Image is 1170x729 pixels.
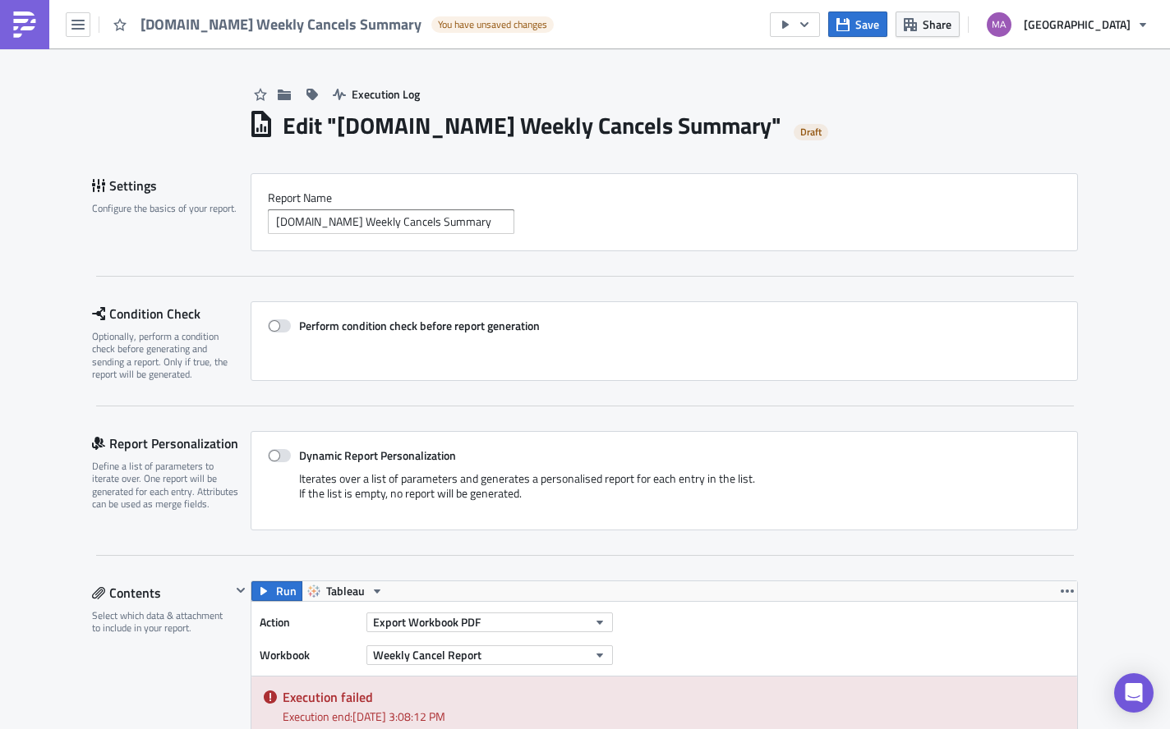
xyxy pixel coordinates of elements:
[977,7,1158,43] button: [GEOGRAPHIC_DATA]
[325,81,428,107] button: Execution Log
[92,580,231,605] div: Contents
[268,471,1061,513] div: Iterates over a list of parameters and generates a personalised report for each entry in the list...
[92,301,251,326] div: Condition Check
[92,202,240,214] div: Configure the basics of your report.
[1114,673,1154,713] div: Open Intercom Messenger
[283,708,1065,725] div: Execution end: [DATE] 3:08:12 PM
[260,643,358,667] label: Workbook
[828,11,887,37] button: Save
[92,460,240,511] div: Define a list of parameters to iterate over. One report will be generated for each entry. Attribu...
[276,581,297,601] span: Run
[896,11,960,37] button: Share
[92,431,251,456] div: Report Personalization
[366,645,613,665] button: Weekly Cancel Report
[1024,16,1131,33] span: [GEOGRAPHIC_DATA]
[299,447,456,464] strong: Dynamic Report Personalization
[283,111,781,140] h1: Edit " [DOMAIN_NAME] Weekly Cancels Summary "
[326,581,365,601] span: Tableau
[438,18,547,31] span: You have unsaved changes
[352,85,420,103] span: Execution Log
[92,609,231,635] div: Select which data & attachment to include in your report.
[92,330,240,381] div: Optionally, perform a condition check before generating and sending a report. Only if true, the r...
[855,16,879,33] span: Save
[366,612,613,632] button: Export Workbook PDF
[299,317,540,334] strong: Perform condition check before report generation
[251,581,302,601] button: Run
[140,15,423,34] span: [DOMAIN_NAME] Weekly Cancels Summary
[800,126,822,139] span: Draft
[260,610,358,635] label: Action
[268,190,1061,205] label: Report Nam﻿e
[231,580,251,600] button: Hide content
[12,11,38,38] img: PushMetrics
[92,173,251,198] div: Settings
[373,613,481,630] span: Export Workbook PDF
[923,16,951,33] span: Share
[373,646,481,663] span: Weekly Cancel Report
[985,11,1013,39] img: Avatar
[283,690,1065,704] h5: Execution failed
[302,581,389,601] button: Tableau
